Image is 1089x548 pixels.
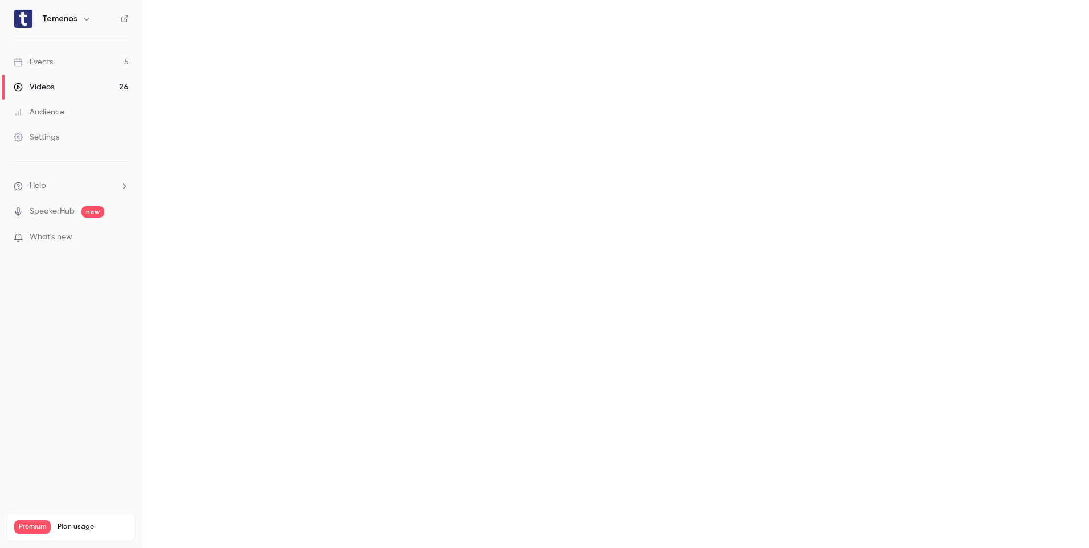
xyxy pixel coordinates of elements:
span: new [81,206,104,218]
h6: Temenos [42,13,77,24]
span: What's new [30,231,72,243]
div: Videos [14,81,54,93]
div: Events [14,56,53,68]
span: Premium [14,520,51,534]
div: Audience [14,107,64,118]
span: Help [30,180,46,192]
img: Temenos [14,10,32,28]
li: help-dropdown-opener [14,180,129,192]
div: Settings [14,132,59,143]
iframe: Noticeable Trigger [115,232,129,243]
a: SpeakerHub [30,206,75,218]
span: Plan usage [58,522,128,531]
